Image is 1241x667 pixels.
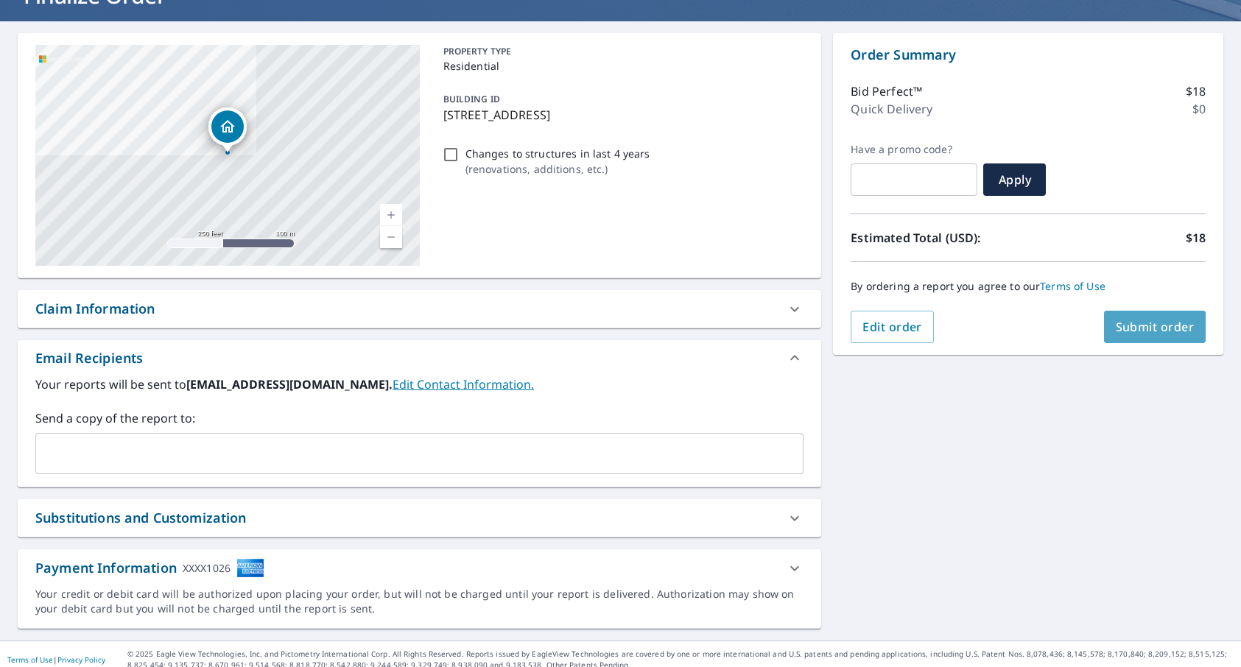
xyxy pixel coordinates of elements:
[18,290,821,328] div: Claim Information
[18,549,821,587] div: Payment InformationXXXX1026cardImage
[57,654,105,665] a: Privacy Policy
[995,172,1034,188] span: Apply
[1116,319,1195,335] span: Submit order
[851,229,1028,247] p: Estimated Total (USD):
[7,655,105,664] p: |
[443,45,798,58] p: PROPERTY TYPE
[35,558,264,578] div: Payment Information
[851,311,934,343] button: Edit order
[851,143,977,156] label: Have a promo code?
[851,45,1206,65] p: Order Summary
[851,100,932,118] p: Quick Delivery
[851,82,922,100] p: Bid Perfect™
[851,280,1206,293] p: By ordering a report you agree to our
[1186,229,1206,247] p: $18
[35,299,155,319] div: Claim Information
[186,376,393,392] b: [EMAIL_ADDRESS][DOMAIN_NAME].
[443,58,798,74] p: Residential
[380,204,402,226] a: Current Level 17, Zoom In
[1192,100,1206,118] p: $0
[862,319,922,335] span: Edit order
[1104,311,1206,343] button: Submit order
[983,163,1046,196] button: Apply
[18,340,821,375] div: Email Recipients
[380,226,402,248] a: Current Level 17, Zoom Out
[443,93,500,105] p: BUILDING ID
[1040,279,1105,293] a: Terms of Use
[18,499,821,537] div: Substitutions and Customization
[465,146,650,161] p: Changes to structures in last 4 years
[393,376,534,392] a: EditContactInfo
[35,508,247,528] div: Substitutions and Customization
[35,348,143,368] div: Email Recipients
[1186,82,1206,100] p: $18
[183,558,231,578] div: XXXX1026
[236,558,264,578] img: cardImage
[35,409,804,427] label: Send a copy of the report to:
[35,375,804,393] label: Your reports will be sent to
[208,107,247,153] div: Dropped pin, building 1, Residential property, 126 Boca Lagoon Dr Panama City, FL 32408
[7,654,53,665] a: Terms of Use
[465,161,650,177] p: ( renovations, additions, etc. )
[443,106,798,124] p: [STREET_ADDRESS]
[35,587,804,616] div: Your credit or debit card will be authorized upon placing your order, but will not be charged unt...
